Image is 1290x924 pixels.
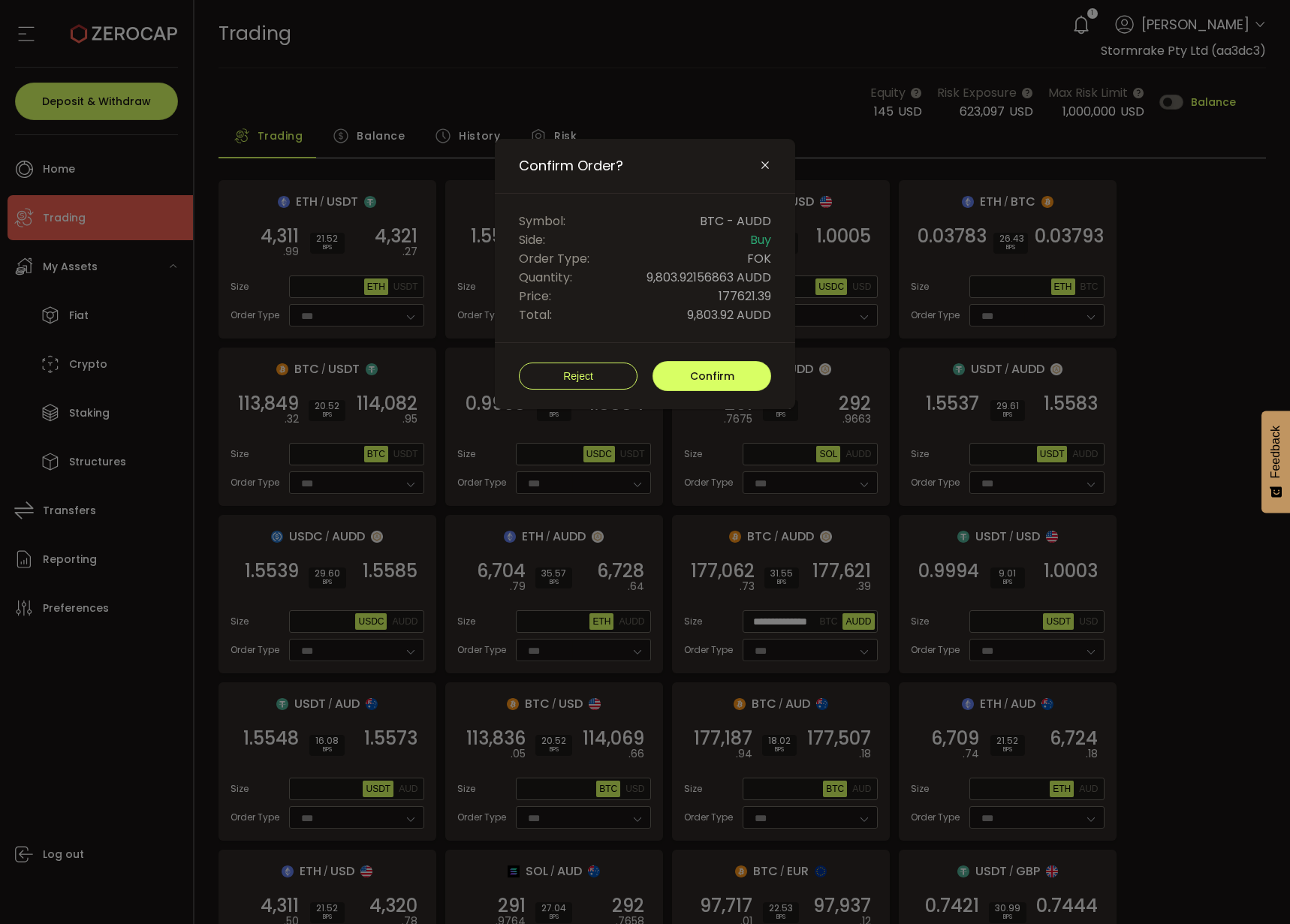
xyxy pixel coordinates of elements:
span: Side: [519,230,545,249]
span: 9,803.92156863 AUDD [647,268,771,287]
span: FOK [747,249,771,268]
span: Symbol: [519,212,565,230]
span: Confirm Order? [519,157,623,175]
button: Confirm [653,361,771,391]
span: Confirm [690,369,734,384]
span: Total: [519,305,552,324]
span: Price: [519,287,551,305]
span: Reject [563,370,593,382]
iframe: Chat Widget [1111,762,1290,924]
span: BTC - AUDD [700,212,771,230]
button: Feedback - Show survey [1261,411,1290,513]
span: Feedback [1269,426,1282,478]
span: Order Type: [519,249,589,268]
button: Close [759,159,771,173]
span: Quantity: [519,268,572,287]
span: Buy [750,230,771,249]
span: 177621.39 [719,287,771,305]
div: Confirm Order? [495,139,795,409]
span: 9,803.92 AUDD [687,305,771,324]
button: Reject [519,363,637,390]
